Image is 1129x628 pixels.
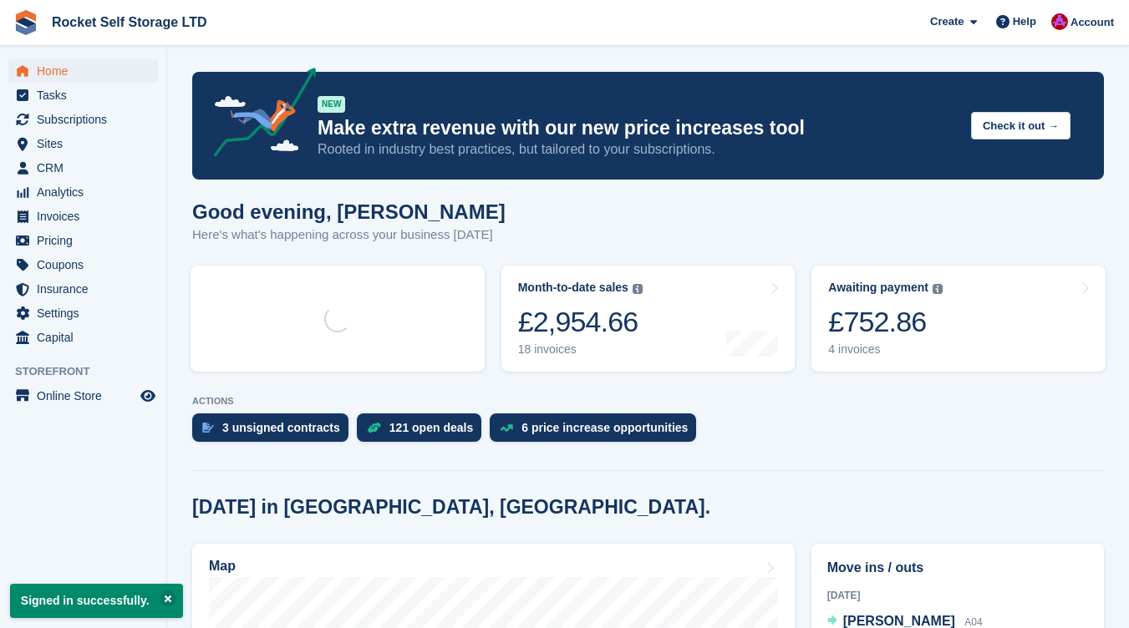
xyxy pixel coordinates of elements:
a: Awaiting payment £752.86 4 invoices [811,266,1106,372]
a: menu [8,180,158,204]
div: 3 unsigned contracts [222,421,340,434]
h1: Good evening, [PERSON_NAME] [192,200,506,223]
div: £752.86 [828,305,943,339]
div: [DATE] [827,588,1088,603]
p: ACTIONS [192,396,1104,407]
div: 6 price increase opportunities [521,421,688,434]
p: Rooted in industry best practices, but tailored to your subscriptions. [318,140,958,159]
span: Analytics [37,180,137,204]
span: Subscriptions [37,108,137,131]
span: Create [930,13,964,30]
a: menu [8,108,158,131]
span: CRM [37,156,137,180]
span: Tasks [37,84,137,107]
a: Preview store [138,386,158,406]
div: 18 invoices [518,342,643,357]
span: Insurance [37,277,137,301]
a: menu [8,84,158,107]
p: Make extra revenue with our new price increases tool [318,116,958,140]
a: menu [8,384,158,408]
span: Settings [37,301,137,325]
button: Check it out → [971,112,1071,139]
span: [PERSON_NAME] [843,614,955,628]
a: menu [8,205,158,228]
img: stora-icon-8386f47178a22dfd0bd8f6a31ec36ba5ce8667c1dd55bd0f319d3a0aa187defe.svg [13,10,38,35]
img: icon-info-grey-7440780725fd019a000dd9b08b2336e03edf1995a4989e88bcd33f0948082b44.svg [933,284,943,294]
span: Account [1071,14,1114,31]
a: menu [8,301,158,325]
a: menu [8,132,158,155]
a: menu [8,326,158,349]
h2: Map [209,559,236,574]
img: price_increase_opportunities-93ffe204e8149a01c8c9dc8f82e8f89637d9d84a8eef4429ea346261dce0b2c0.svg [500,424,513,432]
a: 6 price increase opportunities [490,413,704,450]
div: £2,954.66 [518,305,643,339]
div: Month-to-date sales [518,281,628,295]
div: 121 open deals [389,421,473,434]
p: Here's what's happening across your business [DATE] [192,225,506,245]
a: menu [8,253,158,276]
span: Online Store [37,384,137,408]
a: Rocket Self Storage LTD [45,8,214,36]
span: Help [1013,13,1036,30]
h2: [DATE] in [GEOGRAPHIC_DATA], [GEOGRAPHIC_DATA]. [192,496,710,519]
span: A04 [964,616,982,628]
span: Pricing [37,229,137,252]
div: 4 invoices [828,342,943,357]
img: Lee Tresadern [1051,13,1068,30]
a: 121 open deals [357,413,490,450]
h2: Move ins / outs [827,558,1088,578]
span: Capital [37,326,137,349]
a: 3 unsigned contracts [192,413,357,450]
img: deal-1b604bf984904fb50ccaf53a9ad4b4a5d6e5aea283cecdc64d6e3604feb123c2.svg [367,422,381,433]
a: menu [8,59,158,83]
a: menu [8,229,158,252]
span: Home [37,59,137,83]
div: NEW [318,96,345,113]
img: contract_signature_icon-13c848040528278c33f63329250d36e43548de30e8caae1d1a13099fd9432cc5.svg [202,423,214,433]
a: menu [8,277,158,301]
span: Sites [37,132,137,155]
img: price-adjustments-announcement-icon-8257ccfd72463d97f412b2fc003d46551f7dbcb40ab6d574587a9cd5c0d94... [200,68,317,163]
span: Invoices [37,205,137,228]
a: menu [8,156,158,180]
span: Storefront [15,363,166,380]
img: icon-info-grey-7440780725fd019a000dd9b08b2336e03edf1995a4989e88bcd33f0948082b44.svg [633,284,643,294]
span: Coupons [37,253,137,276]
p: Signed in successfully. [10,584,183,618]
a: Month-to-date sales £2,954.66 18 invoices [501,266,796,372]
div: Awaiting payment [828,281,928,295]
